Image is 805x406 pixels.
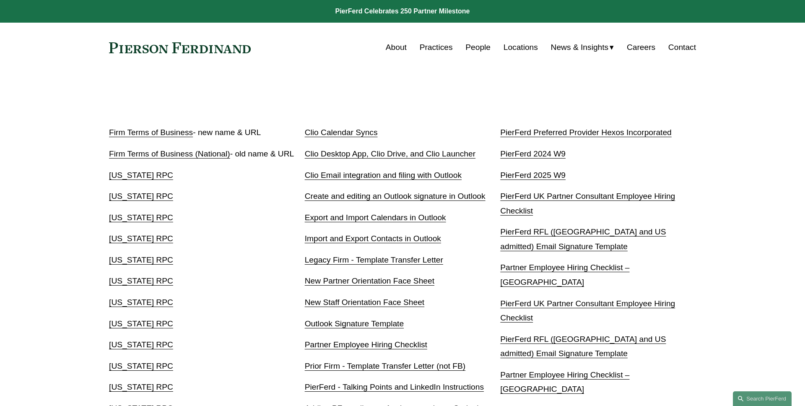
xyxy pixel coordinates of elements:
a: Practices [420,39,453,55]
a: Create and editing an Outlook signature in Outlook [305,192,486,200]
a: PierFerd Preferred Provider Hexos Incorporated [500,128,671,137]
a: PierFerd UK Partner Consultant Employee Hiring Checklist [500,299,675,323]
a: PierFerd - Talking Points and LinkedIn Instructions [305,383,484,391]
a: [US_STATE] RPC [109,383,173,391]
span: News & Insights [551,40,609,55]
a: [US_STATE] RPC [109,362,173,370]
a: Import and Export Contacts in Outlook [305,234,441,243]
a: PierFerd RFL ([GEOGRAPHIC_DATA] and US admitted) Email Signature Template [500,227,666,251]
a: Legacy Firm - Template Transfer Letter [305,255,443,264]
p: - old name & URL [109,147,305,161]
a: [US_STATE] RPC [109,171,173,180]
a: New Partner Orientation Face Sheet [305,276,434,285]
a: Partner Employee Hiring Checklist – [GEOGRAPHIC_DATA] [500,370,629,394]
a: PierFerd 2025 W9 [500,171,566,180]
a: Clio Calendar Syncs [305,128,378,137]
a: Prior Firm - Template Transfer Letter (not FB) [305,362,466,370]
a: Careers [627,39,655,55]
a: [US_STATE] RPC [109,192,173,200]
a: PierFerd UK Partner Consultant Employee Hiring Checklist [500,192,675,215]
a: Firm Terms of Business [109,128,193,137]
a: [US_STATE] RPC [109,319,173,328]
p: - new name & URL [109,125,305,140]
a: About [386,39,407,55]
a: People [465,39,491,55]
a: Clio Desktop App, Clio Drive, and Clio Launcher [305,149,475,158]
a: [US_STATE] RPC [109,276,173,285]
a: Export and Import Calendars in Outlook [305,213,446,222]
a: [US_STATE] RPC [109,298,173,307]
a: Outlook Signature Template [305,319,404,328]
a: Search this site [733,391,792,406]
a: Partner Employee Hiring Checklist – [GEOGRAPHIC_DATA] [500,263,629,286]
a: Partner Employee Hiring Checklist [305,340,427,349]
a: [US_STATE] RPC [109,255,173,264]
a: Contact [668,39,696,55]
a: Firm Terms of Business (National) [109,149,230,158]
a: PierFerd 2024 W9 [500,149,566,158]
a: [US_STATE] RPC [109,213,173,222]
a: PierFerd RFL ([GEOGRAPHIC_DATA] and US admitted) Email Signature Template [500,335,666,358]
a: Clio Email integration and filing with Outlook [305,171,462,180]
a: Locations [504,39,538,55]
a: [US_STATE] RPC [109,340,173,349]
a: [US_STATE] RPC [109,234,173,243]
a: New Staff Orientation Face Sheet [305,298,424,307]
a: folder dropdown [551,39,614,55]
